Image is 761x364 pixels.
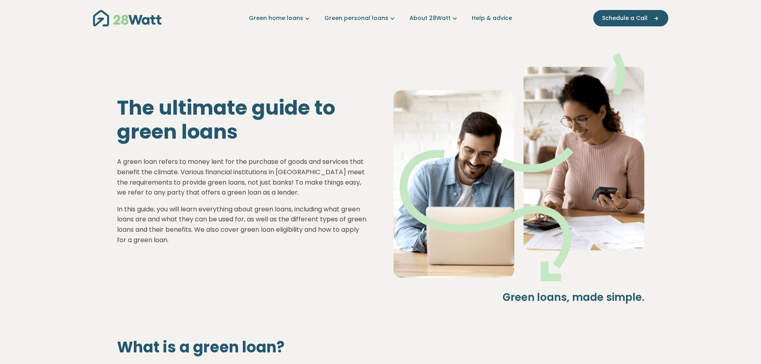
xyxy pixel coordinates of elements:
iframe: Chat Widget [721,326,761,364]
h1: The ultimate guide to green loans [117,96,368,144]
a: Green home loans [249,14,312,22]
a: Green personal loans [324,14,397,22]
p: In this guide, you will learn everything about green loans, including what green loans are and wh... [117,204,368,245]
nav: Main navigation [93,8,668,28]
a: Help & advice [472,14,512,22]
h2: What is a green loan? [117,338,644,356]
p: A green loan refers to money lent for the purchase of goods and services that benefit the climate... [117,157,368,197]
img: 28Watt [93,10,161,26]
a: About 28Watt [409,14,459,22]
button: Schedule a Call [593,10,668,26]
span: Schedule a Call [602,14,648,22]
h4: Green loans, made simple. [393,291,644,304]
